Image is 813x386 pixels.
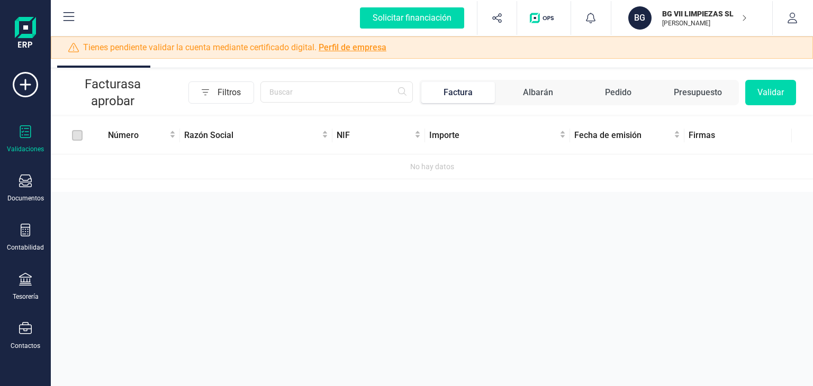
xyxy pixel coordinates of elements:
[429,129,557,142] span: Importe
[662,8,747,19] p: BG VII LIMPIEZAS SL
[745,80,796,105] button: Validar
[260,81,413,103] input: Buscar
[605,86,631,99] div: Pedido
[55,161,809,172] div: No hay datos
[624,1,760,35] button: BGBG VII LIMPIEZAS SL[PERSON_NAME]
[444,86,473,99] div: Factura
[337,129,412,142] span: NIF
[188,81,254,104] button: Filtros
[662,19,747,27] p: [PERSON_NAME]
[13,292,39,301] div: Tesorería
[347,1,477,35] button: Solicitar financiación
[108,129,167,142] span: Número
[7,194,44,203] div: Documentos
[523,86,553,99] div: Albarán
[674,86,722,99] div: Presupuesto
[523,1,564,35] button: Logo de OPS
[83,41,386,54] span: Tienes pendiente validar la cuenta mediante certificado digital.
[68,76,157,109] p: Facturas a aprobar
[360,7,464,29] div: Solicitar financiación
[11,342,40,350] div: Contactos
[184,129,320,142] span: Razón Social
[7,243,44,252] div: Contabilidad
[574,129,672,142] span: Fecha de emisión
[530,13,558,23] img: Logo de OPS
[319,42,386,52] a: Perfil de empresa
[628,6,652,30] div: BG
[218,82,254,103] span: Filtros
[7,145,44,153] div: Validaciones
[684,117,792,154] th: Firmas
[15,17,36,51] img: Logo Finanedi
